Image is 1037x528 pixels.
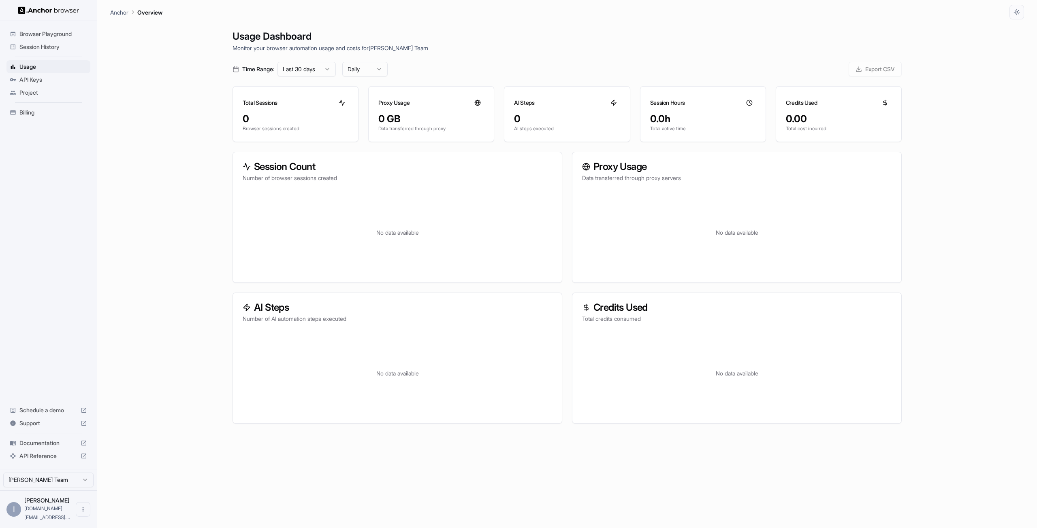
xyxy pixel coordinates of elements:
[6,417,90,430] div: Support
[19,406,77,414] span: Schedule a demo
[650,99,685,107] h3: Session Hours
[582,162,892,172] h3: Proxy Usage
[243,99,277,107] h3: Total Sessions
[243,315,552,323] p: Number of AI automation steps executed
[19,452,77,460] span: API Reference
[582,192,892,273] div: No data available
[6,437,90,450] div: Documentation
[6,106,90,119] div: Billing
[242,65,274,73] span: Time Range:
[243,174,552,182] p: Number of browser sessions created
[243,333,552,413] div: No data available
[243,125,348,132] p: Browser sessions created
[582,333,892,413] div: No data available
[6,404,90,417] div: Schedule a demo
[6,40,90,53] div: Session History
[650,112,756,125] div: 0.0h
[24,497,70,504] span: Ilia Bulatov
[786,125,892,132] p: Total cost incurred
[582,174,892,182] p: Data transferred through proxy servers
[786,112,892,125] div: 0.00
[76,502,90,517] button: Open menu
[378,99,410,107] h3: Proxy Usage
[110,8,128,17] p: Anchor
[137,8,162,17] p: Overview
[19,108,87,117] span: Billing
[19,419,77,427] span: Support
[378,125,484,132] p: Data transferred through proxy
[233,29,902,44] h1: Usage Dashboard
[6,502,21,517] div: I
[6,28,90,40] div: Browser Playground
[233,44,902,52] p: Monitor your browser automation usage and costs for [PERSON_NAME] Team
[514,99,534,107] h3: AI Steps
[19,63,87,71] span: Usage
[6,60,90,73] div: Usage
[243,192,552,273] div: No data available
[24,505,70,520] span: ilja.bv@gmail.com
[19,43,87,51] span: Session History
[6,450,90,462] div: API Reference
[18,6,79,14] img: Anchor Logo
[19,89,87,97] span: Project
[110,8,162,17] nav: breadcrumb
[19,439,77,447] span: Documentation
[243,303,552,312] h3: AI Steps
[378,112,484,125] div: 0 GB
[19,76,87,84] span: API Keys
[243,162,552,172] h3: Session Count
[514,125,620,132] p: AI steps executed
[514,112,620,125] div: 0
[582,303,892,312] h3: Credits Used
[6,86,90,99] div: Project
[786,99,817,107] h3: Credits Used
[243,112,348,125] div: 0
[6,73,90,86] div: API Keys
[582,315,892,323] p: Total credits consumed
[19,30,87,38] span: Browser Playground
[650,125,756,132] p: Total active time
